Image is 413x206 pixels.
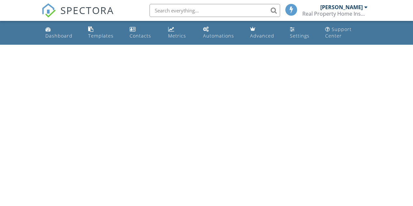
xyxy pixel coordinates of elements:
[325,26,352,39] div: Support Center
[247,24,282,42] a: Advanced
[41,3,56,18] img: The Best Home Inspection Software - Spectora
[86,24,122,42] a: Templates
[290,33,310,39] div: Settings
[250,33,274,39] div: Advanced
[200,24,242,42] a: Automations (Basic)
[323,24,370,42] a: Support Center
[127,24,160,42] a: Contacts
[41,9,114,23] a: SPECTORA
[203,33,234,39] div: Automations
[320,4,363,10] div: [PERSON_NAME]
[287,24,317,42] a: Settings
[150,4,280,17] input: Search everything...
[302,10,368,17] div: Real Property Home Inspections LLC
[60,3,114,17] span: SPECTORA
[43,24,81,42] a: Dashboard
[168,33,186,39] div: Metrics
[45,33,72,39] div: Dashboard
[166,24,195,42] a: Metrics
[88,33,114,39] div: Templates
[130,33,151,39] div: Contacts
